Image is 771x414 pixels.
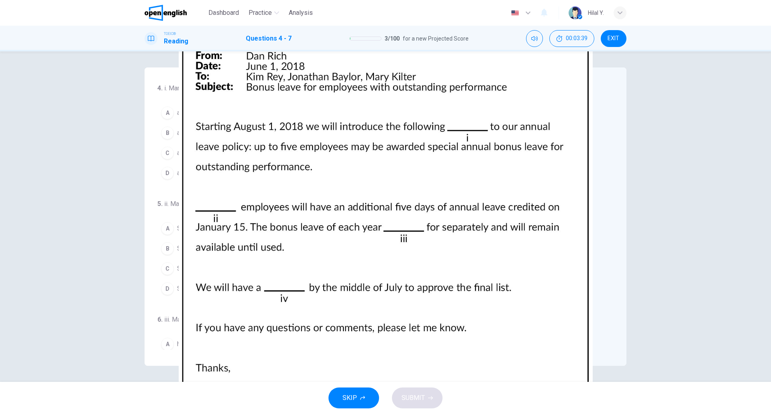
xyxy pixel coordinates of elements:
[249,8,272,18] span: Practice
[566,35,587,42] span: 00:03:39
[608,35,619,42] span: EXIT
[569,6,581,19] img: Profile picture
[289,8,313,18] span: Analysis
[403,34,469,43] span: for a new Projected Score
[510,10,520,16] img: en
[145,5,187,21] img: OpenEnglish logo
[385,34,400,43] span: 3 / 100
[246,34,292,43] h1: Questions 4 - 7
[208,8,239,18] span: Dashboard
[164,31,176,37] span: TOEIC®
[343,392,357,404] span: SKIP
[549,30,594,47] div: Hide
[588,8,604,18] div: Hilal Y.
[526,30,543,47] div: Mute
[164,37,188,46] h1: Reading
